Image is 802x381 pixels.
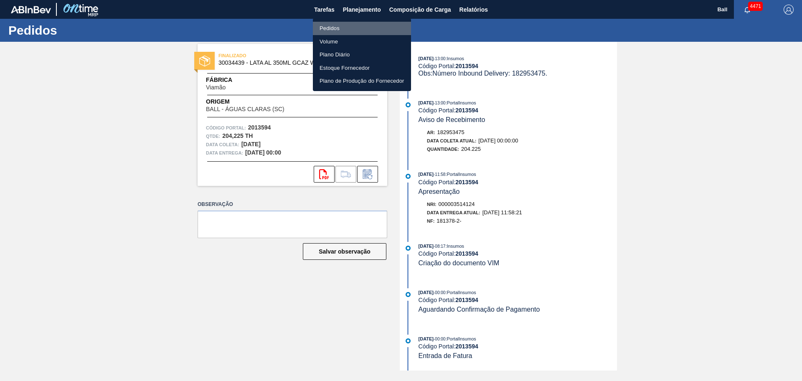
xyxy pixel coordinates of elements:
[313,48,411,61] a: Plano Diário
[313,22,411,35] a: Pedidos
[313,35,411,48] a: Volume
[313,61,411,75] a: Estoque Fornecedor
[313,74,411,88] a: Plano de Produção do Fornecedor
